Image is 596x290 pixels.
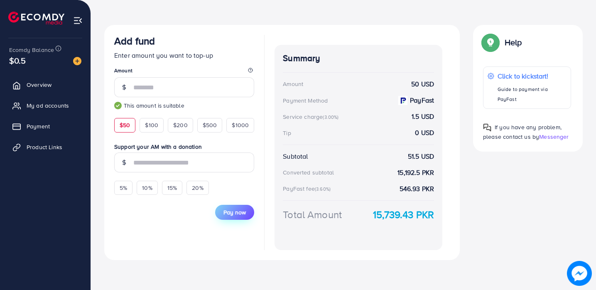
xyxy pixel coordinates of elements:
img: image [567,261,592,286]
span: My ad accounts [27,101,69,110]
span: Ecomdy Balance [9,46,54,54]
span: 5% [120,184,127,192]
strong: 15,739.43 PKR [373,207,434,222]
strong: 546.93 PKR [400,184,434,194]
span: 20% [192,184,203,192]
span: If you have any problem, please contact us by [483,123,562,141]
strong: PayFast [410,96,434,105]
a: Payment [6,118,84,135]
p: Enter amount you want to top-up [114,50,254,60]
img: guide [114,102,122,109]
a: My ad accounts [6,97,84,114]
div: Tip [283,129,291,137]
strong: 1.5 USD [412,112,434,121]
strong: 0 USD [415,128,434,138]
span: Pay now [223,208,246,216]
div: PayFast fee [283,184,333,193]
a: Product Links [6,139,84,155]
strong: 51.5 USD [408,152,434,161]
h4: Summary [283,53,434,64]
img: image [73,57,81,65]
div: Amount [283,80,303,88]
span: $500 [203,121,217,129]
span: Overview [27,81,52,89]
label: Support your AM with a donation [114,143,254,151]
span: Product Links [27,143,62,151]
img: menu [73,16,83,25]
div: Total Amount [283,207,342,222]
div: Subtotal [283,152,308,161]
span: Messenger [539,133,569,141]
div: Service charge [283,113,341,121]
img: logo [8,12,64,25]
span: 15% [167,184,177,192]
span: $1000 [232,121,249,129]
span: 10% [142,184,152,192]
a: Overview [6,76,84,93]
p: Help [505,37,522,47]
span: Payment [27,122,50,130]
div: Converted subtotal [283,168,334,177]
span: $200 [173,121,188,129]
strong: 50 USD [411,79,434,89]
button: Pay now [215,205,254,220]
img: payment [398,96,407,105]
small: (3.00%) [323,114,338,120]
img: Popup guide [483,35,498,50]
p: Guide to payment via PayFast [498,84,567,104]
span: $50 [120,121,130,129]
img: Popup guide [483,123,491,132]
small: (3.60%) [315,186,331,192]
span: $100 [145,121,158,129]
h3: Add fund [114,35,155,47]
strong: 15,192.5 PKR [397,168,434,177]
span: $0.5 [9,54,26,66]
div: Payment Method [283,96,328,105]
small: This amount is suitable [114,101,254,110]
p: Click to kickstart! [498,71,567,81]
legend: Amount [114,67,254,77]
